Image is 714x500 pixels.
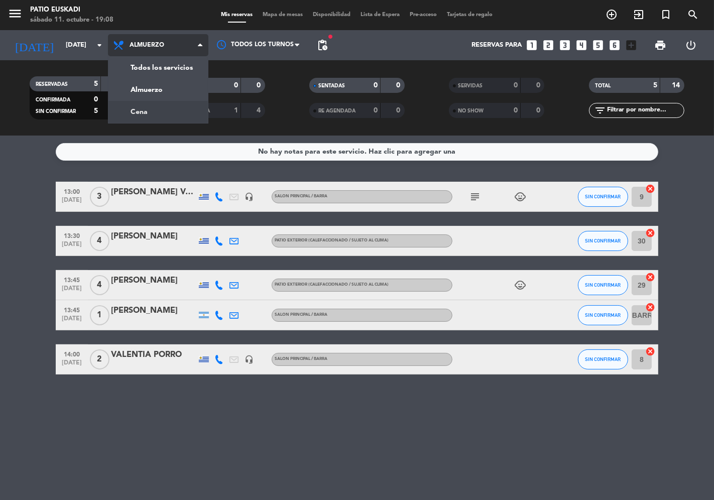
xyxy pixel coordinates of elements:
span: Pre-acceso [405,12,442,18]
div: [PERSON_NAME] [111,304,196,317]
span: Disponibilidad [308,12,356,18]
span: 4 [90,275,109,295]
span: Salon principal / barra [275,194,327,198]
span: [DATE] [59,285,84,297]
i: looks_3 [558,39,571,52]
span: Patio Exterior (calefaccionado / sujeto al clima) [275,283,389,287]
span: [DATE] [59,315,84,327]
span: CANCELADA [179,108,210,113]
span: 4 [90,231,109,251]
strong: 5 [94,107,98,114]
span: Lista de Espera [356,12,405,18]
strong: 0 [234,82,238,89]
i: menu [8,6,23,21]
i: add_box [625,39,638,52]
div: sábado 11. octubre - 19:08 [30,15,113,25]
strong: 0 [514,107,518,114]
span: print [654,39,666,51]
i: child_care [514,191,526,203]
button: SIN CONFIRMAR [578,275,628,295]
span: 2 [90,349,109,369]
button: SIN CONFIRMAR [578,187,628,207]
i: looks_two [542,39,555,52]
i: exit_to_app [633,9,645,21]
i: power_settings_new [685,39,697,51]
div: [PERSON_NAME] [111,274,196,287]
strong: 1 [234,107,238,114]
span: 1 [90,305,109,325]
strong: 5 [94,80,98,87]
strong: 0 [536,82,542,89]
div: LOG OUT [676,30,707,60]
i: headset_mic [245,192,254,201]
strong: 0 [94,96,98,103]
a: Cena [108,101,208,123]
i: looks_5 [591,39,605,52]
strong: 0 [397,107,403,114]
span: 3 [90,187,109,207]
button: SIN CONFIRMAR [578,231,628,251]
span: Mis reservas [216,12,258,18]
strong: 0 [257,82,263,89]
span: SIN CONFIRMAR [585,312,621,318]
button: menu [8,6,23,25]
i: subject [469,191,481,203]
i: cancel [645,346,655,356]
span: SERVIDAS [458,83,483,88]
span: pending_actions [316,39,328,51]
span: Mapa de mesas [258,12,308,18]
span: Reservas para [471,41,522,49]
span: CONFIRMADA [36,97,70,102]
i: looks_one [525,39,538,52]
i: cancel [645,184,655,194]
i: looks_6 [608,39,621,52]
span: SIN CONFIRMAR [36,109,76,114]
strong: 0 [397,82,403,89]
input: Filtrar por nombre... [606,105,684,116]
i: cancel [645,272,655,282]
i: cancel [645,228,655,238]
a: Todos los servicios [108,57,208,79]
div: Patio Euskadi [30,5,113,15]
span: Tarjetas de regalo [442,12,498,18]
span: 13:30 [59,229,84,241]
span: RE AGENDADA [318,108,355,113]
strong: 0 [374,107,378,114]
strong: 14 [672,82,682,89]
span: 13:45 [59,274,84,285]
div: [PERSON_NAME] [111,230,196,243]
i: add_circle_outline [606,9,618,21]
span: [DATE] [59,197,84,208]
span: SIN CONFIRMAR [585,194,621,199]
i: turned_in_not [660,9,672,21]
span: [DATE] [59,359,84,371]
i: [DATE] [8,34,61,56]
strong: 0 [514,82,518,89]
span: SENTADAS [318,83,345,88]
span: RESERVADAS [36,82,68,87]
span: [DATE] [59,241,84,253]
span: 13:45 [59,304,84,315]
i: looks_4 [575,39,588,52]
span: 13:00 [59,185,84,197]
i: search [687,9,699,21]
i: arrow_drop_down [93,39,105,51]
strong: 0 [374,82,378,89]
span: SIN CONFIRMAR [585,282,621,288]
button: SIN CONFIRMAR [578,305,628,325]
span: fiber_manual_record [327,34,333,40]
i: headset_mic [245,355,254,364]
span: 14:00 [59,348,84,359]
span: Patio Exterior (calefaccionado / sujeto al clima) [275,238,389,242]
div: [PERSON_NAME] VAN [PERSON_NAME] [111,186,196,199]
span: Almuerzo [130,42,164,49]
strong: 5 [653,82,657,89]
button: SIN CONFIRMAR [578,349,628,369]
strong: 0 [536,107,542,114]
i: child_care [514,279,526,291]
span: SIN CONFIRMAR [585,238,621,243]
div: VALENTIA PORRO [111,348,196,361]
i: cancel [645,302,655,312]
strong: 4 [257,107,263,114]
div: No hay notas para este servicio. Haz clic para agregar una [259,146,456,158]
